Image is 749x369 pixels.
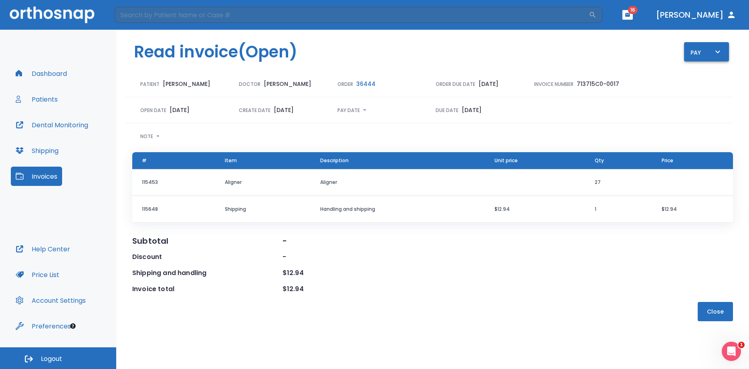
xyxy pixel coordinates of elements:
p: Order [337,81,353,88]
p: [DATE] [462,105,482,115]
span: # [142,157,147,164]
div: Subtotal [132,236,283,246]
button: Close [698,302,733,321]
td: 1 [585,196,652,223]
button: Dental Monitoring [11,115,93,135]
p: 713715C0-0017 [577,79,619,89]
button: Price List [11,265,64,284]
button: Preferences [11,316,76,336]
p: Doctor [239,81,260,88]
div: Shipping and handling [132,268,283,278]
p: Patient [140,81,159,88]
span: 36444 [356,80,376,88]
td: Aligner [311,169,485,196]
p: [DATE] [274,105,294,115]
button: Account Settings [11,291,91,310]
p: Open Date [140,107,166,114]
button: Help Center [11,239,75,259]
td: $12.94 [652,196,733,223]
button: Shipping [11,141,63,160]
span: Unit price [495,157,518,164]
img: Orthosnap [10,6,95,23]
td: 27 [585,169,652,196]
p: Invoice Number [534,81,573,88]
td: Shipping [215,196,311,223]
button: [PERSON_NAME] [653,8,739,22]
button: Dashboard [11,64,72,83]
p: [DATE] [478,79,499,89]
span: Description [320,157,349,164]
h1: Read invoice (Open) [134,40,297,64]
button: Invoices [11,167,62,186]
div: - [283,252,433,262]
span: 16 [628,6,638,14]
span: Item [225,157,237,164]
p: Due Date [436,107,458,114]
iframe: Intercom live chat [722,342,741,361]
td: 115648 [132,196,215,223]
p: Note [140,133,153,140]
span: 1 [738,342,745,348]
p: Pay Date [337,107,360,114]
input: Search by Patient Name or Case # [115,7,589,23]
p: - [363,105,366,115]
div: Discount [132,252,283,262]
p: [PERSON_NAME] [163,79,210,89]
p: [DATE] [170,105,190,115]
td: Handling and shipping [311,196,485,223]
span: Logout [41,355,62,363]
div: - [283,236,433,246]
button: Pay [684,42,729,61]
div: Invoice total [132,284,283,294]
p: Create Date [239,107,271,114]
td: 115453 [132,169,215,196]
span: Qty [595,157,604,164]
p: [PERSON_NAME] [264,79,311,89]
div: $12.94 [283,284,433,294]
div: $12.94 [283,268,433,278]
div: Tooltip anchor [69,322,77,330]
td: Aligner [215,169,311,196]
button: Patients [11,90,63,109]
td: $12.94 [485,196,585,223]
span: Price [662,157,673,164]
p: - [156,131,159,141]
p: Order due date [436,81,475,88]
div: Pay [690,47,723,57]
